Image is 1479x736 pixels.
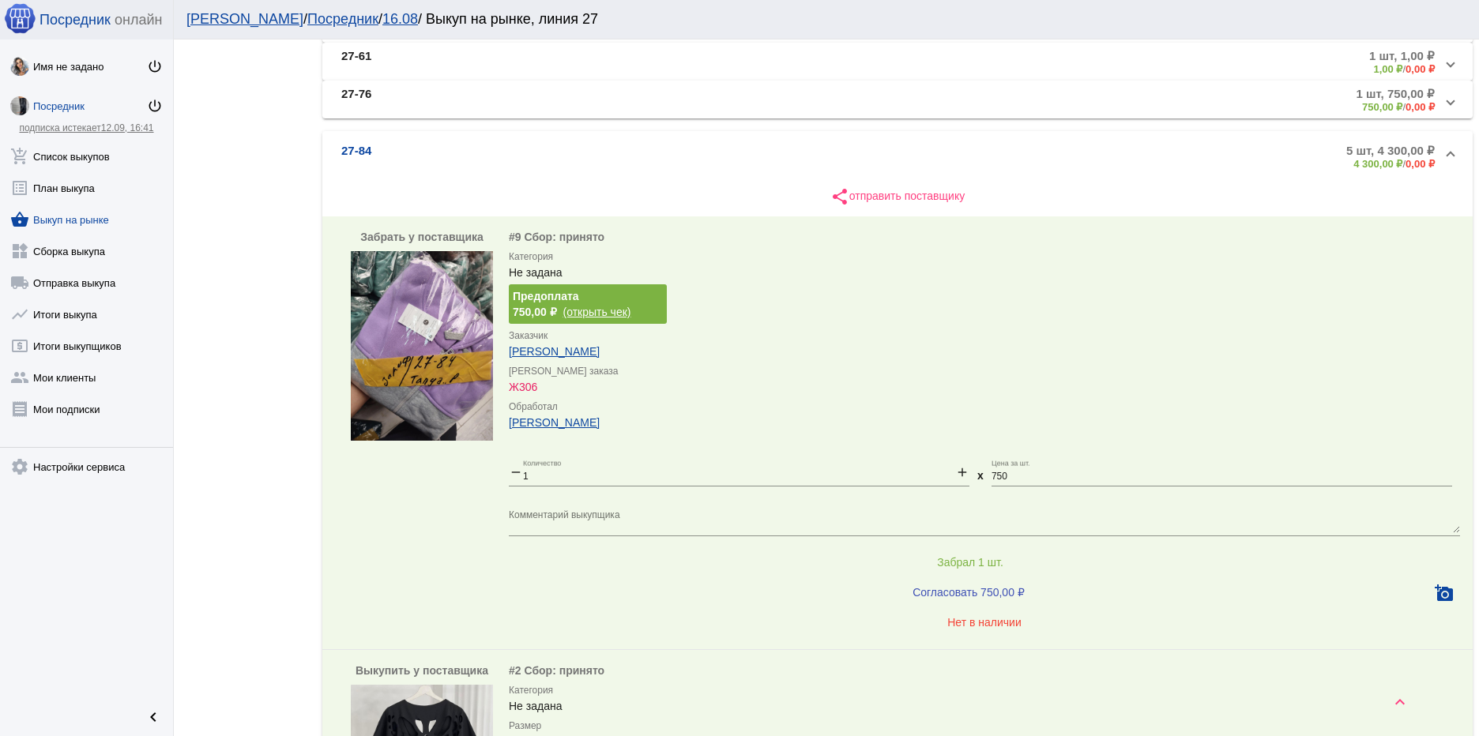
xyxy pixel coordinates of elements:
label: Заказчик [509,328,1460,344]
mat-icon: power_settings_new [147,98,163,114]
div: / [1356,101,1435,113]
b: 27-61 [341,49,371,75]
mat-icon: group [10,368,29,387]
mat-icon: show_chart [10,305,29,324]
span: Нет в наличии [947,616,1022,629]
button: отправить поставщику [818,182,977,210]
mat-icon: chevron_left [144,708,163,727]
div: #2 Сбор: принято [509,663,1460,678]
div: Ж306 [509,379,1460,395]
b: 4 300,00 ₽ [1353,158,1402,170]
button: Согласовать 750,00 ₽ [509,576,1428,608]
button: Нет в наличии [509,608,1460,636]
a: Посредник [307,11,378,27]
mat-icon: power_settings_new [147,58,163,74]
img: s3NfS9EFoIlsu3J8UNDHgJwzmn6WiTD8U1bXUdxOToFySjflkCBBOVL20Z1KOmqHZbw9EvBm.jpg [10,57,29,76]
mat-icon: shopping_basket [10,210,29,229]
mat-icon: receipt [10,400,29,419]
span: Забрал 1 шт. [937,556,1003,569]
mat-icon: local_atm [10,336,29,355]
b: 750,00 ₽ [513,306,557,318]
a: [PERSON_NAME] [509,416,600,429]
label: Предоплата [513,288,663,304]
label: Категория [509,682,1460,698]
a: 16.08 [382,11,418,27]
div: #9 Сбор: принято [509,229,1460,245]
mat-icon: local_shipping [10,273,29,292]
div: / [1346,158,1435,170]
div: Посредник [33,100,147,112]
b: 0,00 ₽ [1406,158,1435,170]
div: Забрать у поставщика [351,229,493,251]
mat-icon: add [955,464,969,483]
span: Посредник [40,12,111,28]
a: [PERSON_NAME] [186,11,303,27]
mat-icon: add_shopping_cart [10,147,29,166]
div: Выкупить у поставщика [351,663,493,685]
b: 27-84 [341,144,371,170]
b: 1,00 ₽ [1374,63,1403,75]
span: онлайн [115,12,162,28]
a: (открыть чек) [563,306,631,318]
b: 750,00 ₽ [1362,101,1402,113]
div: / / / Выкуп на рынке, линия 27 [186,11,1451,28]
span: отправить поставщику [830,190,965,202]
mat-icon: list_alt [10,178,29,197]
div: x [977,468,984,498]
img: lwfjhc.jpg [351,251,493,441]
img: apple-icon-60x60.png [4,2,36,34]
b: 1 шт, 750,00 ₽ [1356,87,1435,101]
mat-expansion-panel-header: 27-611 шт, 1,00 ₽1,00 ₽/0,00 ₽ [322,43,1473,81]
a: [PERSON_NAME] [509,345,600,358]
mat-icon: settings [10,457,29,476]
div: Не задана [509,682,1460,714]
label: [PERSON_NAME] заказа [509,363,1460,379]
b: 5 шт, 4 300,00 ₽ [1346,144,1435,158]
b: 0,00 ₽ [1406,63,1435,75]
mat-expansion-panel-header: 27-761 шт, 750,00 ₽750,00 ₽/0,00 ₽ [322,81,1473,118]
mat-icon: widgets [10,242,29,261]
a: подписка истекает12.09, 16:41 [19,122,153,133]
b: 0,00 ₽ [1406,101,1435,113]
label: Размер [509,718,1460,734]
mat-expansion-panel-header: 27-845 шт, 4 300,00 ₽4 300,00 ₽/0,00 ₽ [322,131,1473,182]
span: 12.09, 16:41 [101,122,154,133]
div: Имя не задано [33,61,147,73]
label: Категория [509,249,1460,265]
mat-icon: add_a_photo [1435,584,1454,603]
label: Обработал [509,399,1460,415]
b: 27-76 [341,87,371,113]
img: 3csRknZHdsk.jpg [10,96,29,115]
mat-icon: share [830,187,849,206]
button: Забрал 1 шт. [509,548,1432,576]
div: Не задана [509,249,1460,280]
b: 1 шт, 1,00 ₽ [1369,49,1435,63]
div: / [1369,63,1435,75]
mat-icon: remove [509,464,523,483]
mat-icon: keyboard_arrow_up [1391,693,1409,712]
span: Согласовать 750,00 ₽ [913,586,1025,599]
